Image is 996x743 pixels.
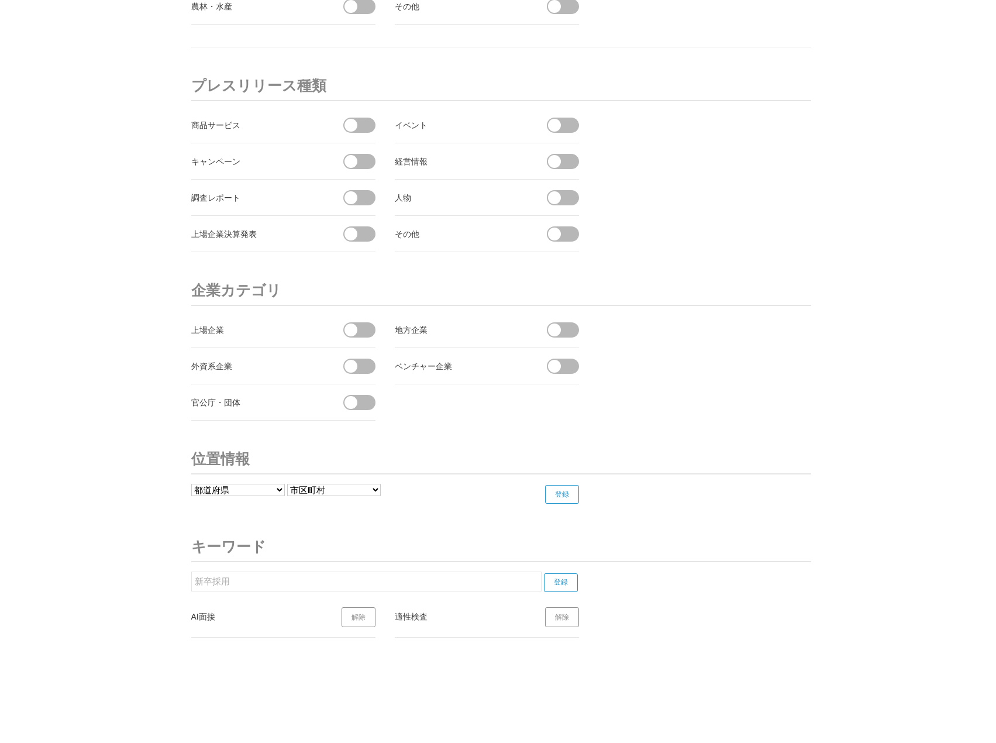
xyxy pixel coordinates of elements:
[191,609,323,624] div: AI面接
[191,322,323,337] div: 上場企業
[191,154,323,168] div: キャンペーン
[395,322,526,337] div: 地方企業
[191,359,323,373] div: 外資系企業
[395,118,526,132] div: イベント
[395,226,526,241] div: その他
[395,609,526,624] div: 適性検査
[191,395,323,410] div: 官公庁・団体
[545,607,579,627] a: 解除
[191,226,323,241] div: 上場企業決算発表
[191,118,323,132] div: 商品サービス
[191,572,542,591] input: キーワードを入力
[395,359,526,373] div: ベンチャー企業
[395,154,526,168] div: 経営情報
[191,532,811,562] h3: キーワード
[395,190,526,205] div: 人物
[191,71,811,101] h3: プレスリリース種類
[191,190,323,205] div: 調査レポート
[342,607,375,627] a: 解除
[191,276,811,306] h3: 企業カテゴリ
[191,444,811,474] h3: 位置情報
[545,485,579,504] input: 登録
[544,573,578,592] input: 登録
